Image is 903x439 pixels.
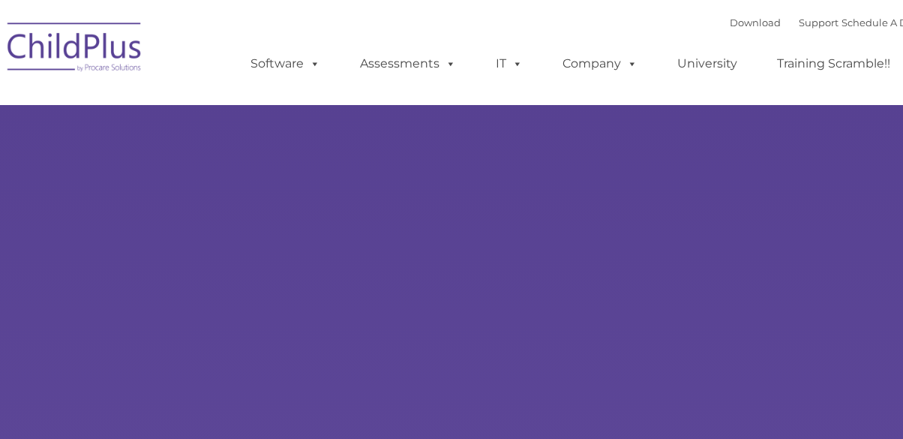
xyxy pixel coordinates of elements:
[345,49,471,79] a: Assessments
[799,17,838,29] a: Support
[547,49,652,79] a: Company
[730,17,781,29] a: Download
[662,49,752,79] a: University
[481,49,538,79] a: IT
[235,49,335,79] a: Software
